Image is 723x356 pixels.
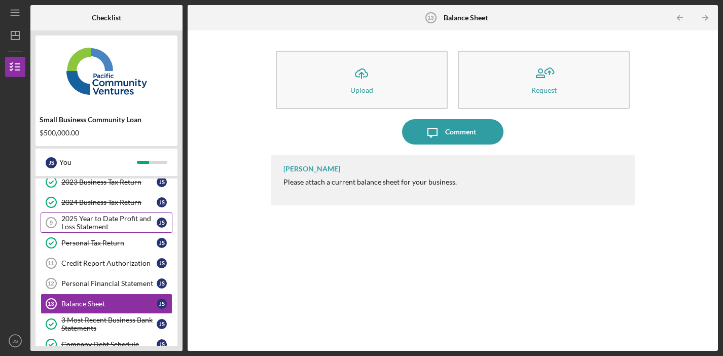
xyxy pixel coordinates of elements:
div: J S [157,238,167,248]
div: Comment [445,119,476,145]
div: 2023 Business Tax Return [61,178,157,186]
b: Balance Sheet [444,14,488,22]
div: 2024 Business Tax Return [61,198,157,206]
tspan: 9 [50,220,53,226]
button: Request [458,51,630,109]
button: JS [5,331,25,351]
div: J S [157,339,167,349]
div: Personal Tax Return [61,239,157,247]
div: 2025 Year to Date Profit and Loss Statement [61,215,157,231]
img: Product logo [35,41,177,101]
a: 3 Most Recent Business Bank StatementsJS [41,314,172,334]
div: Balance Sheet [61,300,157,308]
div: You [59,154,137,171]
div: J S [157,278,167,289]
div: Request [531,86,557,94]
div: J S [157,299,167,309]
b: Checklist [92,14,121,22]
div: J S [46,157,57,168]
tspan: 13 [427,15,433,21]
div: 3 Most Recent Business Bank Statements [61,316,157,332]
a: Company Debt ScheduleJS [41,334,172,354]
a: 2024 Business Tax ReturnJS [41,192,172,212]
tspan: 13 [48,301,54,307]
div: J S [157,258,167,268]
button: Upload [276,51,448,109]
div: J S [157,319,167,329]
tspan: 12 [48,280,54,287]
a: Personal Tax ReturnJS [41,233,172,253]
div: Please attach a current balance sheet for your business. [283,178,457,186]
div: Small Business Community Loan [40,116,173,124]
text: JS [12,338,18,344]
div: J S [157,218,167,228]
div: [PERSON_NAME] [283,165,340,173]
div: $500,000.00 [40,129,173,137]
a: 12Personal Financial StatementJS [41,273,172,294]
div: Company Debt Schedule [61,340,157,348]
div: J S [157,197,167,207]
a: 13Balance SheetJS [41,294,172,314]
div: J S [157,177,167,187]
button: Comment [402,119,503,145]
div: Personal Financial Statement [61,279,157,288]
div: Credit Report Authorization [61,259,157,267]
a: 92025 Year to Date Profit and Loss StatementJS [41,212,172,233]
a: 2023 Business Tax ReturnJS [41,172,172,192]
div: Upload [350,86,373,94]
tspan: 11 [48,260,54,266]
a: 11Credit Report AuthorizationJS [41,253,172,273]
